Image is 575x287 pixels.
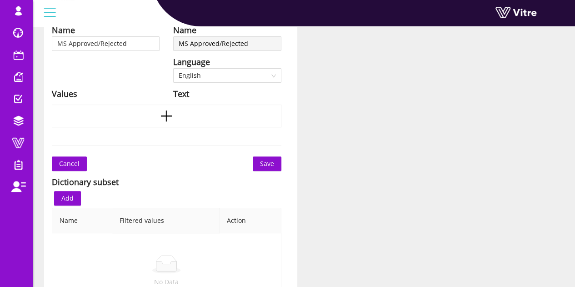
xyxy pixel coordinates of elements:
[220,208,281,233] th: Action
[173,87,189,100] div: Text
[173,55,210,68] div: Language
[52,24,75,36] div: Name
[54,191,81,206] button: Add
[52,176,119,188] div: Dictionary subset
[253,156,281,171] button: Save
[179,69,275,82] span: English
[59,159,80,169] span: Cancel
[173,24,196,36] div: Name
[52,156,87,171] button: Cancel
[61,193,74,203] span: Add
[52,208,112,233] th: Name
[112,208,220,233] th: Filtered values
[52,36,160,51] input: Name
[160,109,173,123] span: plus
[173,36,281,51] input: Name
[52,87,77,100] div: Values
[60,277,274,287] p: No Data
[260,159,274,169] span: Save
